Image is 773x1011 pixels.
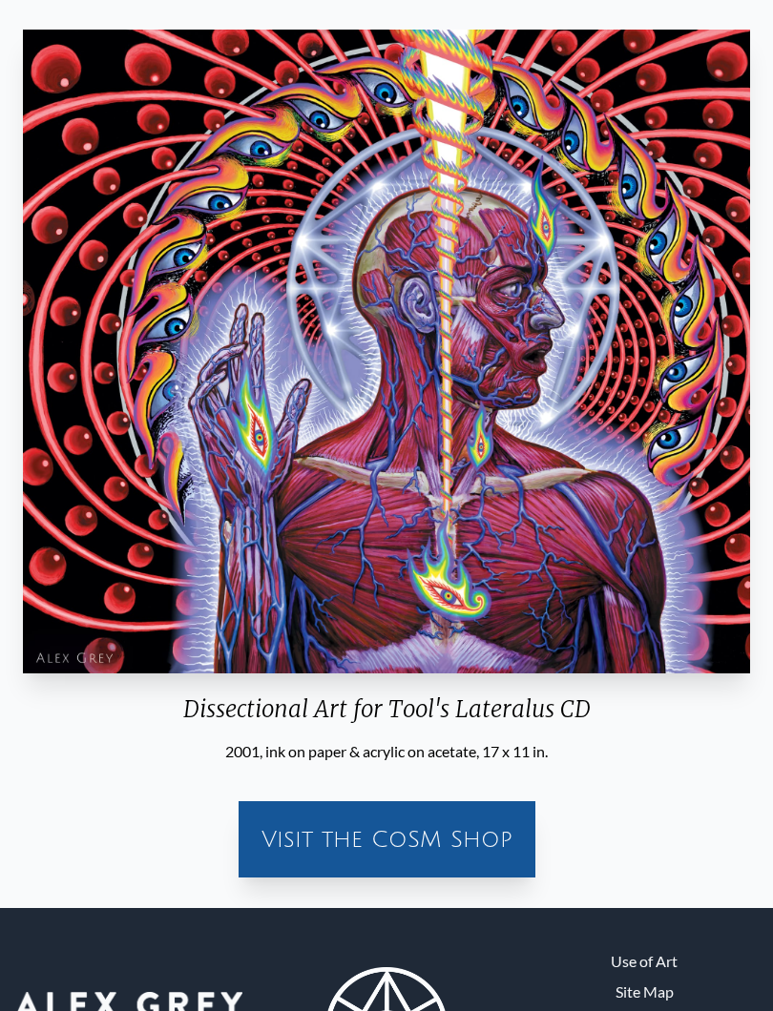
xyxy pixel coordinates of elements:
div: 2001, ink on paper & acrylic on acetate, 17 x 11 in. [15,741,758,764]
div: Dissectional Art for Tool's Lateralus CD [15,695,758,741]
a: Site Map [616,981,674,1004]
a: Use of Art [611,951,678,974]
a: Visit the CoSM Shop [246,810,528,871]
img: tool-dissectional-alex-grey-watermarked.jpg [23,31,750,674]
